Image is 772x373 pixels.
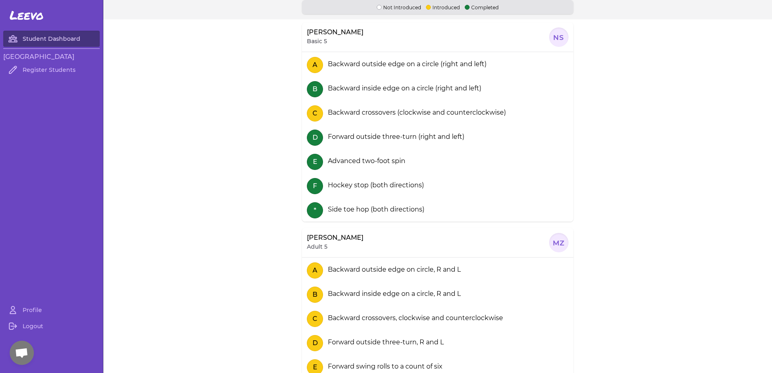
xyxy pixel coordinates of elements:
[3,52,100,62] h3: [GEOGRAPHIC_DATA]
[307,335,323,351] button: D
[3,31,100,47] a: Student Dashboard
[307,81,323,97] button: B
[325,180,424,190] div: Hockey stop (both directions)
[3,318,100,334] a: Logout
[465,3,499,11] p: Completed
[325,362,443,371] div: Forward swing rolls to a count of six
[325,108,506,117] div: Backward crossovers (clockwise and counterclockwise)
[307,311,323,327] button: C
[377,3,421,11] p: Not Introduced
[307,287,323,303] button: B
[3,62,100,78] a: Register Students
[307,243,327,251] p: Adult 5
[325,156,405,166] div: Advanced two-foot spin
[307,57,323,73] button: A
[307,130,323,146] button: D
[325,59,487,69] div: Backward outside edge on a circle (right and left)
[325,289,461,299] div: Backward inside edge on a circle, R and L
[10,8,44,23] span: Leevo
[325,337,444,347] div: Forward outside three-turn, R and L
[325,84,481,93] div: Backward inside edge on a circle (right and left)
[307,27,363,37] p: [PERSON_NAME]
[307,262,323,279] button: A
[325,205,424,214] div: Side toe hop (both directions)
[325,265,461,275] div: Backward outside edge on circle, R and L
[10,341,34,365] a: Open chat
[325,132,464,142] div: Forward outside three-turn (right and left)
[426,3,460,11] p: Introduced
[307,154,323,170] button: E
[307,233,363,243] p: [PERSON_NAME]
[3,302,100,318] a: Profile
[325,313,503,323] div: Backward crossovers, clockwise and counterclockwise
[307,178,323,194] button: F
[307,105,323,122] button: C
[307,37,327,45] p: Basic 5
